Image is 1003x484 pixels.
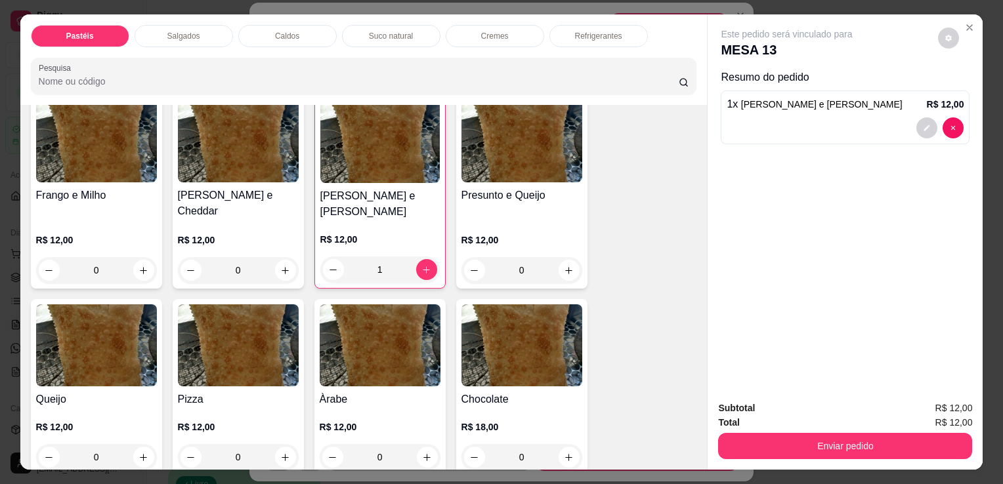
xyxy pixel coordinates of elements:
p: R$ 12,00 [320,233,440,246]
img: product-image [178,100,299,182]
p: Refrigerantes [575,31,622,41]
img: product-image [461,100,582,182]
p: Este pedido será vinculado para [721,28,852,41]
span: [PERSON_NAME] e [PERSON_NAME] [741,99,903,110]
h4: [PERSON_NAME] e Cheddar [178,188,299,219]
span: R$ 12,00 [935,415,973,430]
img: product-image [320,304,440,386]
h4: Queijo [36,392,157,407]
h4: Àrabe [320,392,440,407]
p: R$ 12,00 [178,233,299,247]
img: product-image [36,304,157,386]
p: 1 x [727,96,902,112]
p: Suco natural [369,31,413,41]
p: R$ 12,00 [36,233,157,247]
button: Enviar pedido [718,433,972,459]
button: decrease-product-quantity [464,447,485,468]
img: product-image [320,101,440,183]
img: product-image [461,304,582,386]
button: Close [959,17,980,38]
p: Cremes [481,31,509,41]
p: Salgados [167,31,200,41]
h4: Pizza [178,392,299,407]
p: Resumo do pedido [721,70,970,85]
button: decrease-product-quantity [938,28,959,49]
h4: Presunto e Queijo [461,188,582,203]
h4: Frango e Milho [36,188,157,203]
button: decrease-product-quantity [916,117,937,138]
span: R$ 12,00 [935,401,973,415]
p: MESA 13 [721,41,852,59]
h4: Chocolate [461,392,582,407]
button: decrease-product-quantity [943,117,964,138]
img: product-image [178,304,299,386]
strong: Total [718,417,739,428]
p: R$ 12,00 [178,420,299,434]
strong: Subtotal [718,403,755,413]
p: R$ 12,00 [927,98,964,111]
p: R$ 12,00 [320,420,440,434]
label: Pesquisa [39,62,75,73]
input: Pesquisa [39,75,679,88]
p: R$ 12,00 [36,420,157,434]
p: R$ 12,00 [461,233,582,247]
p: Caldos [275,31,299,41]
p: R$ 18,00 [461,420,582,434]
p: Pastéis [66,31,94,41]
h4: [PERSON_NAME] e [PERSON_NAME] [320,188,440,220]
button: increase-product-quantity [559,447,580,468]
img: product-image [36,100,157,182]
